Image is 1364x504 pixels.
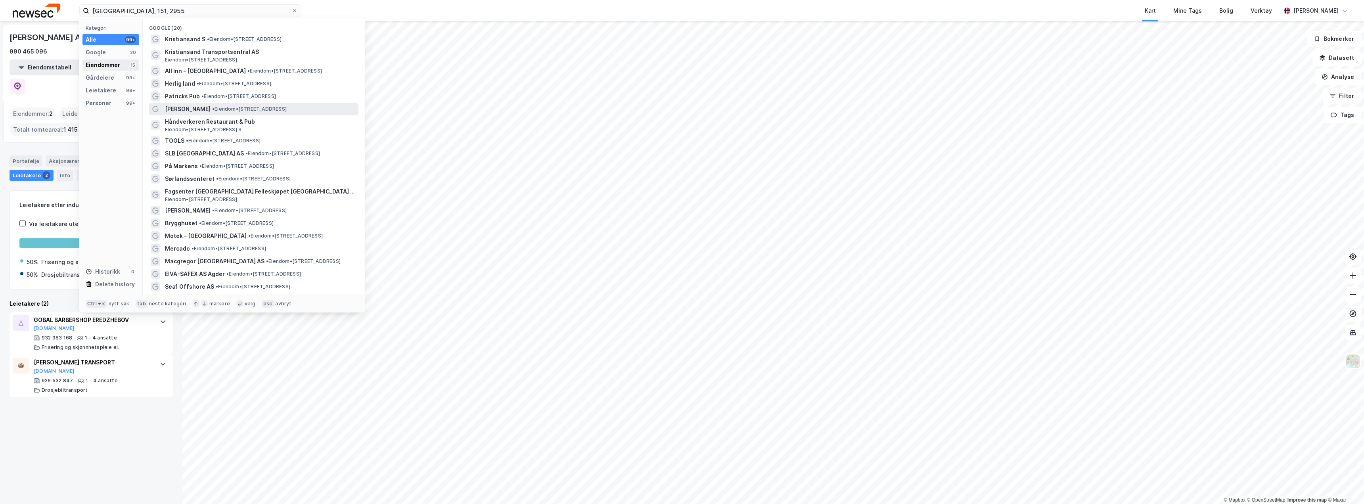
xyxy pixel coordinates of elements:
div: 926 532 847 [42,378,73,384]
span: Eiendom • [STREET_ADDRESS] [212,106,287,112]
div: Drosjebiltransport [41,270,91,280]
span: Brygghuset [165,218,197,228]
div: Google [86,48,106,57]
span: Eiendom • [STREET_ADDRESS] [248,233,323,239]
div: Kart [1145,6,1156,15]
div: markere [209,301,230,307]
span: Eiendom • [STREET_ADDRESS] [186,138,261,144]
span: [PERSON_NAME] [165,206,211,215]
span: • [192,245,194,251]
span: 1 415 ㎡ [63,125,84,134]
span: • [212,207,215,213]
div: [PERSON_NAME] [1293,6,1339,15]
div: Ctrl + k [86,300,107,308]
span: • [216,284,218,289]
div: GOBAL BARBERSHOP EREDZHEBOV [34,315,152,325]
input: Søk på adresse, matrikkel, gårdeiere, leietakere eller personer [89,5,291,17]
span: Eiendom • [STREET_ADDRESS] [245,150,320,157]
span: Motek - [GEOGRAPHIC_DATA] [165,231,247,241]
div: Frisering og skjønnhetspleie el. [41,257,128,267]
div: Drosjebiltransport [42,387,88,393]
span: Eiendom • [STREET_ADDRESS] [212,207,287,214]
div: 20 [130,49,136,56]
span: Eiendom • [STREET_ADDRESS] [216,176,291,182]
span: [PERSON_NAME] [165,104,211,114]
span: Eiendom • [STREET_ADDRESS] [199,220,274,226]
div: velg [245,301,255,307]
span: Eiendom • [STREET_ADDRESS] [266,258,341,264]
span: Eiendom • [STREET_ADDRESS] [197,80,271,87]
div: Portefølje [10,155,42,167]
div: 99+ [125,36,136,43]
button: Filter [1323,88,1361,104]
div: 15 [130,62,136,68]
span: Herlig land [165,79,195,88]
span: • [245,150,248,156]
span: Håndverkeren Restaurant & Pub [165,117,355,126]
div: 50% [27,270,38,280]
div: Kategori [86,25,139,31]
iframe: Chat Widget [1324,466,1364,504]
div: 99+ [125,87,136,94]
span: • [199,163,202,169]
div: 50% [27,257,38,267]
span: Eiendom • [STREET_ADDRESS] [226,271,301,277]
div: Alle [86,35,96,44]
div: Bolig [1219,6,1233,15]
img: Z [1345,354,1360,369]
button: Tags [1324,107,1361,123]
span: Macgregor [GEOGRAPHIC_DATA] AS [165,257,264,266]
div: 0 [130,268,136,275]
div: 990 465 096 [10,47,47,56]
div: [PERSON_NAME] TRANSPORT [34,358,152,367]
div: Leietakere [10,170,54,181]
span: • [226,271,229,277]
button: Analyse [1315,69,1361,85]
button: Datasett [1312,50,1361,66]
div: Leietakere etter industri [19,200,163,210]
span: SLB [GEOGRAPHIC_DATA] AS [165,149,244,158]
button: [DOMAIN_NAME] [34,325,75,332]
div: 99+ [125,75,136,81]
button: [DOMAIN_NAME] [34,368,75,374]
div: esc [262,300,274,308]
div: Frisering og skjønnhetspleie el. [42,344,119,351]
span: Eiendom • [STREET_ADDRESS] [247,68,322,74]
div: Leietakere (2) [10,299,173,309]
span: • [186,138,188,144]
span: • [197,80,199,86]
span: All Inn - [GEOGRAPHIC_DATA] [165,66,246,76]
span: Eiendom • [STREET_ADDRESS] S [165,126,241,133]
div: Verktøy [1251,6,1272,15]
div: Info [57,170,73,181]
a: OpenStreetMap [1247,497,1285,503]
div: Mine Tags [1173,6,1202,15]
div: Eiendommer : [10,107,56,120]
div: 932 983 168 [42,335,72,341]
div: 1 - 4 ansatte [85,335,117,341]
div: Vis leietakere uten ansatte [29,219,104,229]
div: Gårdeiere [86,73,114,82]
span: • [247,68,250,74]
div: Leide lokasjoner : [59,107,115,120]
div: Personer [86,98,111,108]
span: • [266,258,268,264]
a: Improve this map [1287,497,1327,503]
span: Sea1 Offshore AS [165,282,214,291]
span: • [207,36,209,42]
span: TOOLS [165,136,184,146]
div: [PERSON_NAME] AS [10,31,87,44]
div: Styret [77,170,109,181]
span: EIVA-SAFEX AS Agder [165,269,225,279]
span: 2 [49,109,53,119]
div: Delete history [95,280,135,289]
span: • [212,106,215,112]
span: Eiendom • [STREET_ADDRESS] [165,57,237,63]
div: Leietakere [86,86,116,95]
span: Eiendom • [STREET_ADDRESS] [207,36,282,42]
span: Patricks Pub [165,92,200,101]
span: Eiendom • [STREET_ADDRESS] [199,163,274,169]
div: neste kategori [149,301,186,307]
div: avbryt [275,301,291,307]
div: Totalt tomteareal : [10,123,88,136]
